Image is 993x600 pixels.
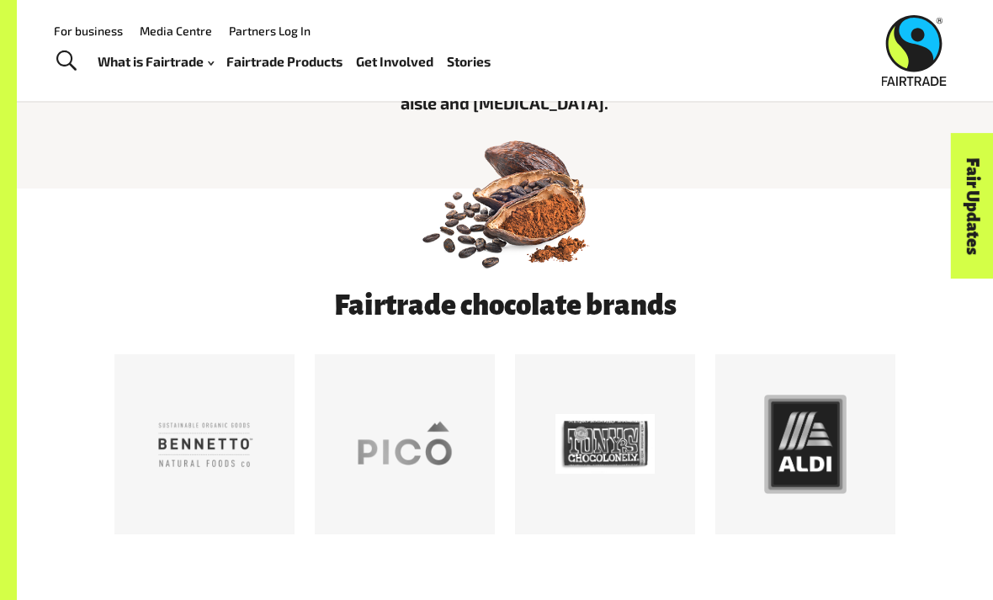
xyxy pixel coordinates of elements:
a: Media Centre [140,24,212,38]
a: Fairtrade Products [226,50,343,73]
img: Fairtrade Australia New Zealand logo [881,15,946,86]
a: What is Fairtrade [98,50,214,73]
a: Get Involved [356,50,433,73]
img: 02 Cocoa [417,113,593,289]
h3: Fairtrade chocolate brands [111,289,899,321]
a: Toggle Search [45,40,87,82]
a: For business [54,24,123,38]
a: Partners Log In [229,24,311,38]
a: Stories [447,50,491,73]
